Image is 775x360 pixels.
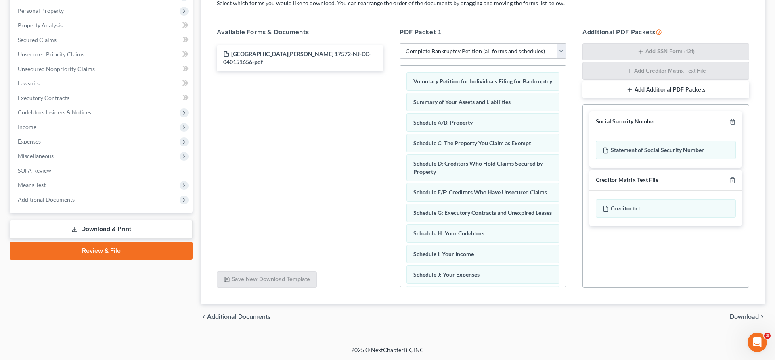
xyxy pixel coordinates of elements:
[582,81,749,98] button: Add Additional PDF Packets
[730,314,765,320] button: Download chevron_right
[11,47,193,62] a: Unsecured Priority Claims
[18,94,69,101] span: Executory Contracts
[11,18,193,33] a: Property Analysis
[413,160,543,175] span: Schedule D: Creditors Who Hold Claims Secured by Property
[18,22,63,29] span: Property Analysis
[217,271,317,288] button: Save New Download Template
[11,33,193,47] a: Secured Claims
[413,139,531,146] span: Schedule C: The Property You Claim as Exempt
[759,314,765,320] i: chevron_right
[18,7,64,14] span: Personal Property
[207,314,271,320] span: Additional Documents
[10,220,193,239] a: Download & Print
[18,109,91,116] span: Codebtors Insiders & Notices
[11,62,193,76] a: Unsecured Nonpriority Claims
[18,36,57,43] span: Secured Claims
[18,80,40,87] span: Lawsuits
[11,76,193,91] a: Lawsuits
[413,209,552,216] span: Schedule G: Executory Contracts and Unexpired Leases
[596,176,658,184] div: Creditor Matrix Text File
[11,163,193,178] a: SOFA Review
[18,51,84,58] span: Unsecured Priority Claims
[18,65,95,72] span: Unsecured Nonpriority Claims
[413,119,473,126] span: Schedule A/B: Property
[413,271,480,278] span: Schedule J: Your Expenses
[582,27,749,37] h5: Additional PDF Packets
[413,78,552,85] span: Voluntary Petition for Individuals Filing for Bankruptcy
[400,27,566,37] h5: PDF Packet 1
[596,118,656,125] div: Social Security Number
[764,333,771,339] span: 3
[18,181,46,188] span: Means Test
[18,138,41,145] span: Expenses
[223,50,371,65] span: [GEOGRAPHIC_DATA][PERSON_NAME] 17572-NJ-CC-040151656-pdf
[596,199,736,218] div: Creditor.txt
[18,167,51,174] span: SOFA Review
[748,333,767,352] iframe: Intercom live chat
[582,62,749,80] button: Add Creditor Matrix Text File
[217,27,383,37] h5: Available Forms & Documents
[201,314,271,320] a: chevron_left Additional Documents
[18,152,54,159] span: Miscellaneous
[413,189,547,196] span: Schedule E/F: Creditors Who Have Unsecured Claims
[201,314,207,320] i: chevron_left
[413,230,484,237] span: Schedule H: Your Codebtors
[18,123,36,130] span: Income
[11,91,193,105] a: Executory Contracts
[730,314,759,320] span: Download
[596,141,736,159] div: Statement of Social Security Number
[18,196,75,203] span: Additional Documents
[582,43,749,61] button: Add SSN Form (121)
[413,250,474,257] span: Schedule I: Your Income
[413,98,511,105] span: Summary of Your Assets and Liabilities
[10,242,193,260] a: Review & File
